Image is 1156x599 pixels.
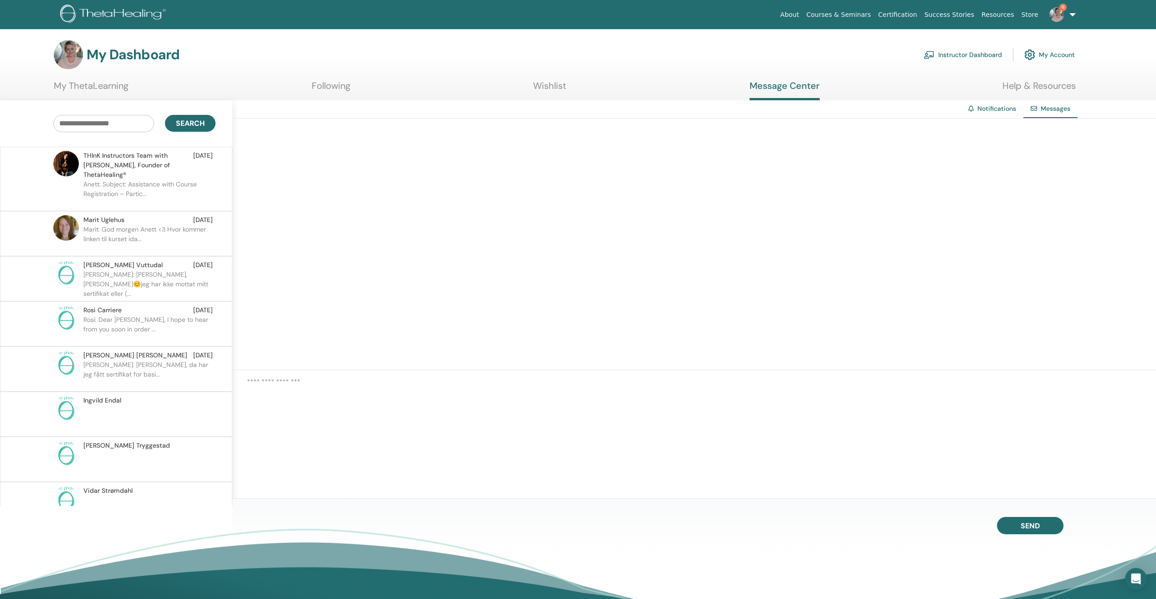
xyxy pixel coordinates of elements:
[997,517,1064,534] button: Send
[53,260,79,286] img: no-photo.png
[53,441,79,466] img: no-photo.png
[83,215,124,225] span: Marit Uglehus
[83,305,122,315] span: Rosi Carriere
[83,270,216,297] p: [PERSON_NAME]: [PERSON_NAME],[PERSON_NAME]😊jeg har ikke mottat mitt sertifikat eller (...
[924,51,935,59] img: chalkboard-teacher.svg
[165,115,216,132] button: Search
[1125,568,1147,590] div: Open Intercom Messenger
[53,215,79,241] img: default.jpg
[1002,80,1076,98] a: Help & Resources
[1024,45,1075,65] a: My Account
[1021,521,1040,531] span: Send
[53,486,79,511] img: no-photo.png
[53,351,79,376] img: no-photo.png
[53,151,79,176] img: default.jpg
[83,396,121,405] span: Ingvild Endal
[83,360,216,387] p: [PERSON_NAME]: [PERSON_NAME], da har jeg fått sertifikat for basi...
[533,80,566,98] a: Wishlist
[924,45,1002,65] a: Instructor Dashboard
[193,305,213,315] span: [DATE]
[176,119,205,128] span: Search
[750,80,820,100] a: Message Center
[803,6,875,23] a: Courses & Seminars
[83,180,216,207] p: Anett: Subject: Assistance with Course Registration – Partic...
[978,6,1018,23] a: Resources
[1049,7,1064,22] img: default.jpg
[60,5,169,25] img: logo.png
[1024,47,1035,62] img: cog.svg
[1041,104,1070,113] span: Messages
[312,80,350,98] a: Following
[921,6,978,23] a: Success Stories
[83,441,170,450] span: [PERSON_NAME] Tryggestad
[776,6,802,23] a: About
[193,215,213,225] span: [DATE]
[83,260,163,270] span: [PERSON_NAME] Vuttudal
[54,80,128,98] a: My ThetaLearning
[83,486,133,496] span: Vidar Strømdahl
[83,315,216,342] p: Rosi: Dear [PERSON_NAME], I hope to hear from you soon in order ...
[87,46,180,63] h3: My Dashboard
[1059,4,1067,11] span: 6
[83,151,193,180] span: THInK Instructors Team with [PERSON_NAME], Founder of ThetaHealing®
[977,104,1016,113] a: Notifications
[1018,6,1042,23] a: Store
[83,351,187,360] span: [PERSON_NAME] [PERSON_NAME]
[54,40,83,69] img: default.jpg
[193,151,213,180] span: [DATE]
[193,351,213,360] span: [DATE]
[193,260,213,270] span: [DATE]
[874,6,920,23] a: Certification
[53,396,79,421] img: no-photo.png
[83,225,216,252] p: Marit: God morgen Anett <3 Hvor kommer linken til kurset ida...
[53,305,79,331] img: no-photo.png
